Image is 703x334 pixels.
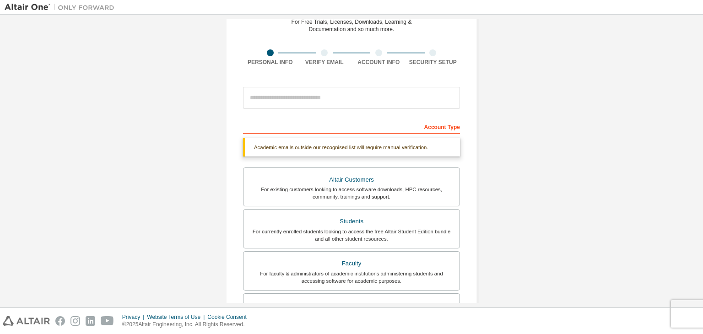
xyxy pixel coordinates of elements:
div: Altair Customers [249,173,454,186]
div: For currently enrolled students looking to access the free Altair Student Edition bundle and all ... [249,228,454,242]
div: Account Info [351,59,406,66]
div: For Free Trials, Licenses, Downloads, Learning & Documentation and so much more. [292,18,412,33]
div: For existing customers looking to access software downloads, HPC resources, community, trainings ... [249,186,454,200]
div: Academic emails outside our recognised list will require manual verification. [243,138,460,156]
p: © 2025 Altair Engineering, Inc. All Rights Reserved. [122,321,252,329]
div: Personal Info [243,59,297,66]
img: linkedin.svg [86,316,95,326]
img: youtube.svg [101,316,114,326]
div: Faculty [249,257,454,270]
div: Website Terms of Use [147,313,207,321]
img: altair_logo.svg [3,316,50,326]
div: Everyone else [249,299,454,312]
img: facebook.svg [55,316,65,326]
div: Account Type [243,119,460,134]
div: Students [249,215,454,228]
div: Cookie Consent [207,313,252,321]
div: For faculty & administrators of academic institutions administering students and accessing softwa... [249,270,454,285]
div: Privacy [122,313,147,321]
img: instagram.svg [70,316,80,326]
div: Verify Email [297,59,352,66]
div: Security Setup [406,59,460,66]
img: Altair One [5,3,119,12]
